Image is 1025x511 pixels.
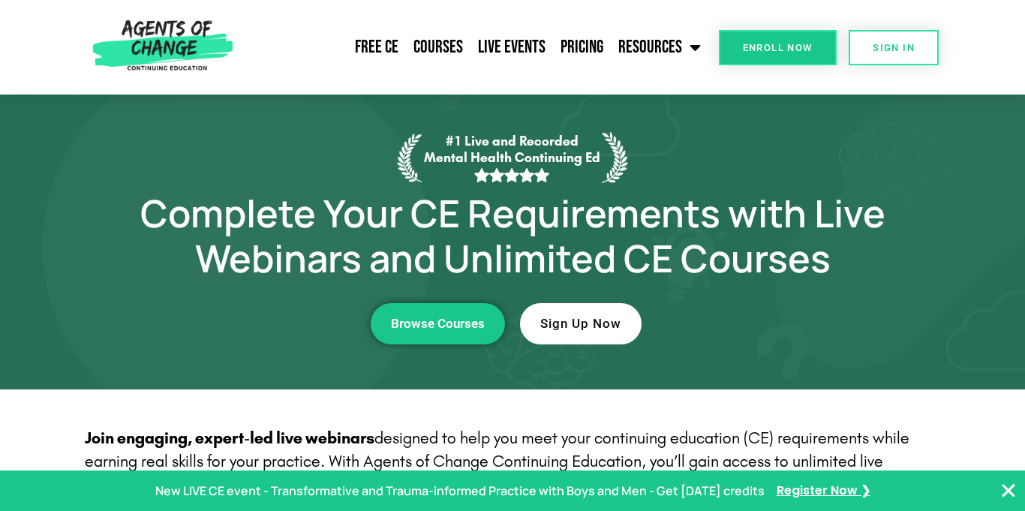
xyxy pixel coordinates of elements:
p: designed to help you meet your continuing education (CE) requirements while earning real skills f... [85,427,925,496]
strong: Join engaging, expert-led live webinars [85,428,374,448]
a: Sign Up Now [520,303,642,344]
a: Register Now ❯ [777,480,870,502]
span: SIGN IN [873,43,915,53]
a: SIGN IN [849,30,939,65]
button: Close Banner [999,482,1017,500]
span: Sign Up Now [540,317,621,330]
nav: Menu [239,29,708,66]
a: Pricing [553,29,611,66]
a: Resources [611,29,708,66]
span: Enroll Now [743,43,813,53]
a: Live Events [470,29,553,66]
p: #1 Live and Recorded Mental Health Continuing Ed [422,133,602,183]
h1: Complete Your CE Requirements with Live Webinars and Unlimited CE Courses [85,191,940,281]
a: Free CE [347,29,406,66]
a: Enroll Now [719,30,837,65]
a: Courses [406,29,470,66]
p: New LIVE CE event - Transformative and Trauma-informed Practice with Boys and Men - Get [DATE] cr... [155,480,765,502]
span: Browse Courses [391,317,485,330]
a: Browse Courses [371,303,505,344]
